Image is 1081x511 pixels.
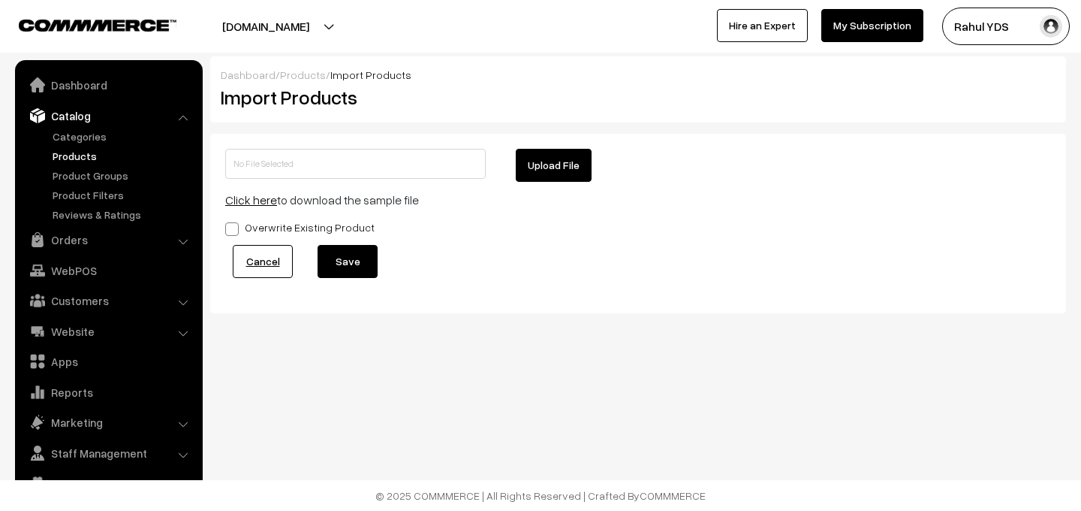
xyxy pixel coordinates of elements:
[640,489,706,502] a: COMMMERCE
[19,71,197,98] a: Dashboard
[49,129,197,144] a: Categories
[49,207,197,222] a: Reviews & Ratings
[221,68,276,81] a: Dashboard
[19,226,197,253] a: Orders
[19,379,197,406] a: Reports
[821,9,923,42] a: My Subscription
[19,440,197,467] a: Staff Management
[233,245,293,278] a: Cancel
[49,187,197,203] a: Product Filters
[280,68,326,81] a: Products
[19,470,197,497] a: Settings
[49,148,197,164] a: Products
[19,348,197,375] a: Apps
[19,20,176,31] img: COMMMERCE
[225,192,419,207] span: to download the sample file
[19,318,197,345] a: Website
[225,192,277,207] a: Click here
[717,9,808,42] a: Hire an Expert
[19,102,197,129] a: Catalog
[942,8,1070,45] button: Rahul YDS
[221,67,1055,83] div: / /
[330,68,411,81] span: Import Products
[19,287,197,314] a: Customers
[19,15,150,33] a: COMMMERCE
[1040,15,1062,38] img: user
[221,86,627,109] h2: Import Products
[225,219,375,235] label: Overwrite Existing Product
[19,257,197,284] a: WebPOS
[170,8,362,45] button: [DOMAIN_NAME]
[225,149,486,179] input: No File Selected
[516,149,592,182] button: Upload File
[19,409,197,436] a: Marketing
[318,245,378,278] button: Save
[49,168,197,183] a: Product Groups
